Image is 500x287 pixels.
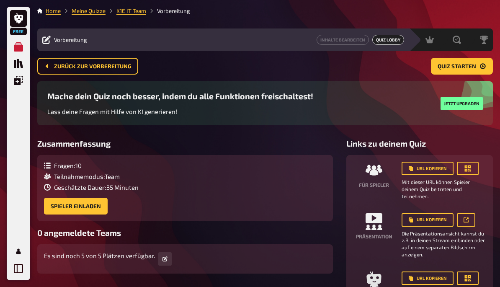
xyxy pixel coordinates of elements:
[346,139,493,148] h3: Links zu deinem Quiz
[402,271,454,285] button: URL kopieren
[146,7,190,15] li: Vorbereitung
[54,36,87,43] span: Vorbereitung
[44,251,155,261] p: Es sind noch 5 von 5 Plätzen verfügbar.
[44,162,139,169] div: Fragen : 10
[72,8,106,14] a: Meine Quizze
[11,29,26,34] span: Free
[37,58,138,75] button: Zurück zur Vorbereitung
[54,173,120,180] span: Teilnahmemodus : Team
[431,58,493,75] button: Quiz starten
[402,213,454,227] button: URL kopieren
[47,108,177,115] span: Lass deine Fragen mit Hilfe von KI generieren!
[402,230,486,258] small: Die Präsentationsansicht kannst du z.B. in deinen Stream einbinden oder auf einem separaten Bilds...
[10,55,27,72] a: Quiz Sammlung
[37,139,333,148] h3: Zusammenfassung
[54,64,131,70] span: Zurück zur Vorbereitung
[61,7,106,15] li: Meine Quizze
[372,35,404,45] a: Quiz Lobby
[47,91,313,101] h3: Mache dein Quiz noch besser, indem du alle Funktionen freischaltest!
[402,178,486,199] small: Mit dieser URL können Spieler deinem Quiz beitreten und teilnehmen.
[46,8,61,14] a: Home
[54,184,139,191] span: Geschätzte Dauer : 35 Minuten
[106,7,146,15] li: K1E IT Team
[359,182,389,188] h4: Für Spieler
[10,39,27,55] a: Meine Quizze
[441,97,483,110] button: Jetzt upgraden
[356,233,392,239] h4: Präsentation
[317,35,369,45] button: Inhalte Bearbeiten
[402,162,454,175] button: URL kopieren
[44,198,108,215] button: Spieler einladen
[46,7,61,15] li: Home
[10,243,27,260] a: Profil
[10,72,27,89] a: Einblendungen
[438,64,476,70] span: Quiz starten
[37,228,333,238] h3: 0 angemeldete Teams
[116,8,146,14] a: K1E IT Team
